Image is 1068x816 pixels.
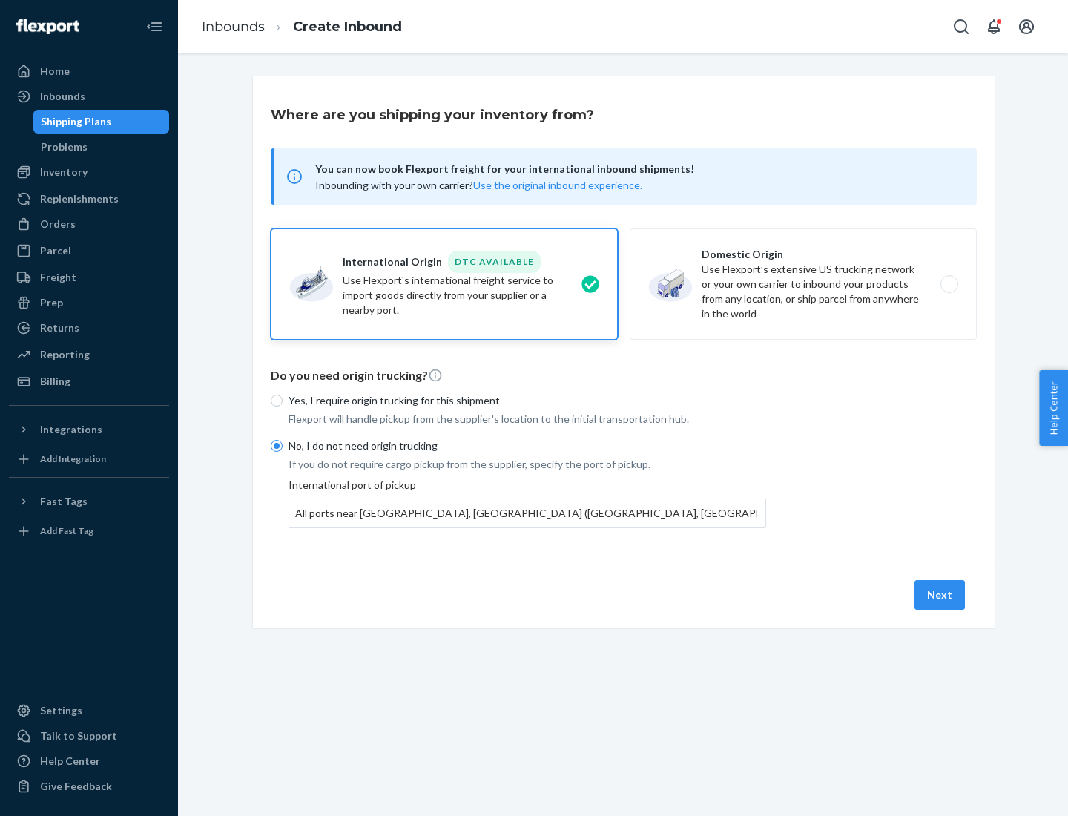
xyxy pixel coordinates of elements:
[40,191,119,206] div: Replenishments
[9,59,169,83] a: Home
[271,105,594,125] h3: Where are you shipping your inventory from?
[40,347,90,362] div: Reporting
[9,418,169,441] button: Integrations
[9,266,169,289] a: Freight
[9,239,169,263] a: Parcel
[914,580,965,610] button: Next
[9,291,169,315] a: Prep
[40,524,93,537] div: Add Fast Tag
[33,110,170,134] a: Shipping Plans
[315,160,959,178] span: You can now book Flexport freight for your international inbound shipments!
[40,89,85,104] div: Inbounds
[190,5,414,49] ol: breadcrumbs
[40,422,102,437] div: Integrations
[41,114,111,129] div: Shipping Plans
[1039,370,1068,446] button: Help Center
[40,243,71,258] div: Parcel
[9,343,169,366] a: Reporting
[9,774,169,798] button: Give Feedback
[9,212,169,236] a: Orders
[40,453,106,465] div: Add Integration
[40,320,79,335] div: Returns
[9,490,169,513] button: Fast Tags
[16,19,79,34] img: Flexport logo
[40,728,117,743] div: Talk to Support
[9,749,169,773] a: Help Center
[9,316,169,340] a: Returns
[9,724,169,748] a: Talk to Support
[139,12,169,42] button: Close Navigation
[979,12,1009,42] button: Open notifications
[289,478,766,528] div: International port of pickup
[40,165,88,180] div: Inventory
[40,64,70,79] div: Home
[473,178,642,193] button: Use the original inbound experience.
[9,85,169,108] a: Inbounds
[9,369,169,393] a: Billing
[293,19,402,35] a: Create Inbound
[1012,12,1041,42] button: Open account menu
[946,12,976,42] button: Open Search Box
[40,703,82,718] div: Settings
[9,160,169,184] a: Inventory
[271,440,283,452] input: No, I do not need origin trucking
[9,699,169,723] a: Settings
[289,438,766,453] p: No, I do not need origin trucking
[271,395,283,407] input: Yes, I require origin trucking for this shipment
[41,139,88,154] div: Problems
[289,393,766,408] p: Yes, I require origin trucking for this shipment
[40,754,100,769] div: Help Center
[40,295,63,310] div: Prep
[33,135,170,159] a: Problems
[40,374,70,389] div: Billing
[271,367,977,384] p: Do you need origin trucking?
[202,19,265,35] a: Inbounds
[315,179,642,191] span: Inbounding with your own carrier?
[289,412,766,427] p: Flexport will handle pickup from the supplier's location to the initial transportation hub.
[40,779,112,794] div: Give Feedback
[40,494,88,509] div: Fast Tags
[9,519,169,543] a: Add Fast Tag
[40,270,76,285] div: Freight
[289,457,766,472] p: If you do not require cargo pickup from the supplier, specify the port of pickup.
[9,187,169,211] a: Replenishments
[40,217,76,231] div: Orders
[9,447,169,471] a: Add Integration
